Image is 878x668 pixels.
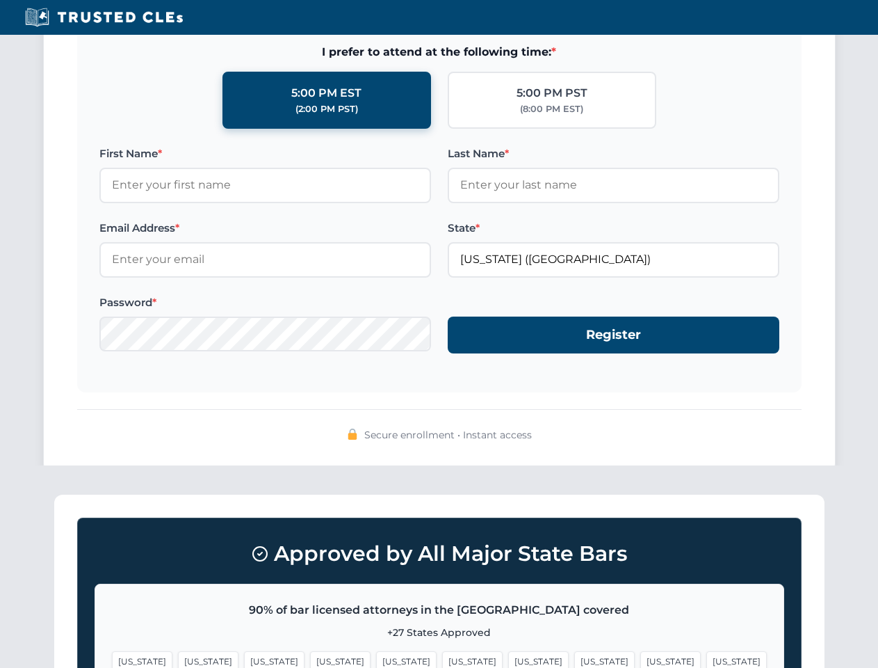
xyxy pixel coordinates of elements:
[21,7,187,28] img: Trusted CLEs
[99,242,431,277] input: Enter your email
[448,317,779,353] button: Register
[291,84,361,102] div: 5:00 PM EST
[295,102,358,116] div: (2:00 PM PST)
[347,429,358,440] img: 🔒
[99,294,431,311] label: Password
[99,168,431,202] input: Enter your first name
[99,145,431,162] label: First Name
[520,102,583,116] div: (8:00 PM EST)
[99,220,431,237] label: Email Address
[517,84,587,102] div: 5:00 PM PST
[448,145,779,162] label: Last Name
[112,601,767,619] p: 90% of bar licensed attorneys in the [GEOGRAPHIC_DATA] covered
[95,535,784,573] h3: Approved by All Major State Bars
[448,220,779,237] label: State
[112,625,767,640] p: +27 States Approved
[99,43,779,61] span: I prefer to attend at the following time:
[448,242,779,277] input: Florida (FL)
[364,427,532,443] span: Secure enrollment • Instant access
[448,168,779,202] input: Enter your last name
